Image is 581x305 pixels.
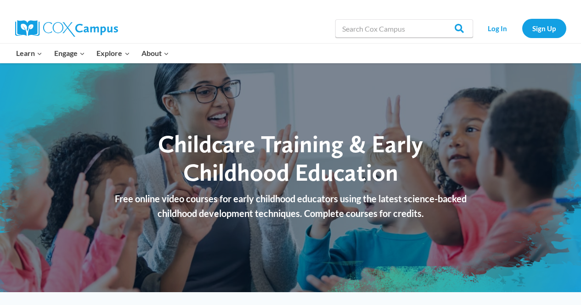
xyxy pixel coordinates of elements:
[11,44,175,63] nav: Primary Navigation
[478,19,566,38] nav: Secondary Navigation
[141,47,169,59] span: About
[522,19,566,38] a: Sign Up
[54,47,85,59] span: Engage
[15,20,118,37] img: Cox Campus
[478,19,518,38] a: Log In
[158,129,423,187] span: Childcare Training & Early Childhood Education
[105,191,477,221] p: Free online video courses for early childhood educators using the latest science-backed childhood...
[335,19,473,38] input: Search Cox Campus
[96,47,130,59] span: Explore
[16,47,42,59] span: Learn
